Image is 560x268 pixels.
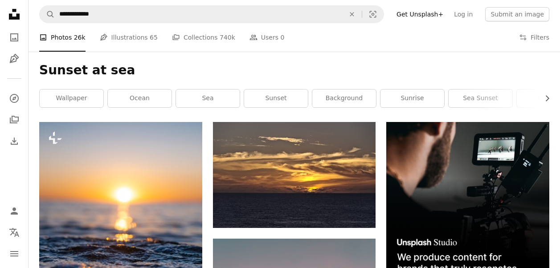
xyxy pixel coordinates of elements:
[5,202,23,220] a: Log in / Sign up
[40,89,103,107] a: wallpaper
[213,171,376,179] a: body of water under cloudy sky during sunset
[280,32,284,42] span: 0
[172,23,235,52] a: Collections 740k
[5,223,23,241] button: Language
[100,23,158,52] a: Illustrations 65
[108,89,172,107] a: ocean
[39,240,202,248] a: a sunset over a beach
[39,5,384,23] form: Find visuals sitewide
[220,32,235,42] span: 740k
[362,6,384,23] button: Visual search
[449,89,512,107] a: sea sunset
[249,23,285,52] a: Users 0
[5,28,23,46] a: Photos
[539,89,549,107] button: scroll list to the right
[5,50,23,68] a: Illustrations
[5,245,23,263] button: Menu
[40,6,55,23] button: Search Unsplash
[5,111,23,129] a: Collections
[312,89,376,107] a: background
[380,89,444,107] a: sunrise
[342,6,362,23] button: Clear
[391,7,449,21] a: Get Unsplash+
[5,132,23,150] a: Download History
[176,89,240,107] a: sea
[485,7,549,21] button: Submit an image
[39,62,549,78] h1: Sunset at sea
[519,23,549,52] button: Filters
[150,32,158,42] span: 65
[5,89,23,107] a: Explore
[449,7,478,21] a: Log in
[213,122,376,228] img: body of water under cloudy sky during sunset
[244,89,308,107] a: sunset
